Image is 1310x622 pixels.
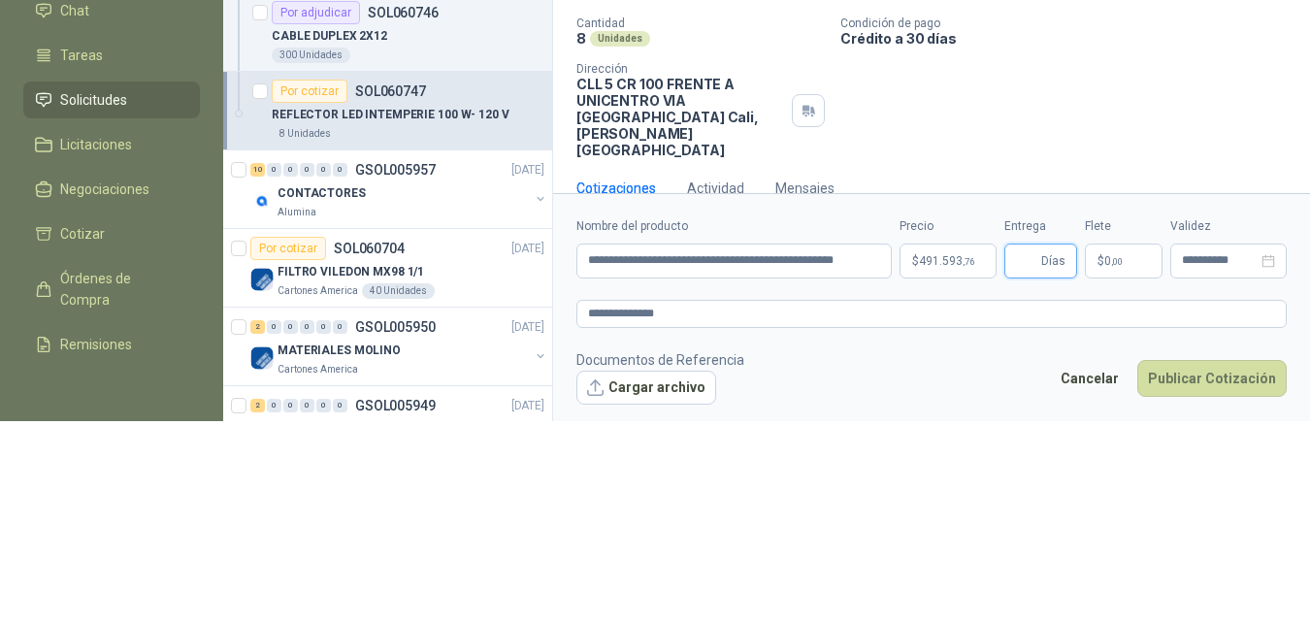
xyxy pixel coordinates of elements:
div: Unidades [590,31,650,47]
p: $ 0,00 [1085,244,1163,278]
span: Negociaciones [60,179,149,200]
p: [DATE] [511,397,544,415]
span: ,00 [1111,256,1123,267]
div: Por cotizar [272,80,347,103]
a: Tareas [23,37,200,74]
div: 0 [283,399,298,412]
div: 0 [333,399,347,412]
span: ,76 [963,256,974,267]
p: CONTACTORES [278,184,366,203]
p: GSOL005957 [355,163,436,177]
a: Licitaciones [23,126,200,163]
div: 0 [267,163,281,177]
div: 0 [316,320,331,334]
p: GSOL005949 [355,399,436,412]
span: 491.593 [919,255,974,267]
div: 0 [267,320,281,334]
a: Por cotizarSOL060747REFLECTOR LED INTEMPERIE 100 W- 120 V8 Unidades [223,72,552,150]
p: MRP [PERSON_NAME] [278,420,400,439]
p: Crédito a 30 días [840,30,1302,47]
button: Cancelar [1050,360,1130,397]
a: Cotizar [23,215,200,252]
p: SOL060746 [368,6,439,19]
label: Nombre del producto [576,217,892,236]
span: Remisiones [60,334,132,355]
p: Documentos de Referencia [576,349,744,371]
div: Actividad [687,178,744,199]
div: Mensajes [775,178,835,199]
button: Publicar Cotización [1137,360,1287,397]
p: [DATE] [511,161,544,180]
p: REFLECTOR LED INTEMPERIE 100 W- 120 V [272,106,509,124]
div: 0 [333,163,347,177]
label: Precio [900,217,997,236]
p: Cantidad [576,16,825,30]
div: 0 [316,399,331,412]
p: Dirección [576,62,784,76]
div: 0 [283,163,298,177]
img: Company Logo [250,189,274,213]
div: 2 [250,399,265,412]
p: CLL 5 CR 100 FRENTE A UNICENTRO VIA [GEOGRAPHIC_DATA] Cali , [PERSON_NAME][GEOGRAPHIC_DATA] [576,76,784,158]
span: Cotizar [60,223,105,245]
img: Company Logo [250,346,274,370]
p: [DATE] [511,240,544,258]
p: Cartones America [278,362,358,377]
div: Por cotizar [250,237,326,260]
label: Flete [1085,217,1163,236]
a: Remisiones [23,326,200,363]
button: Cargar archivo [576,371,716,406]
span: $ [1097,255,1104,267]
div: 0 [300,320,314,334]
div: 8 Unidades [272,126,339,142]
span: 0 [1104,255,1123,267]
label: Entrega [1004,217,1077,236]
div: 0 [300,399,314,412]
span: Licitaciones [60,134,132,155]
a: Órdenes de Compra [23,260,200,318]
p: Alumina [278,205,316,220]
div: 0 [333,320,347,334]
p: GSOL005950 [355,320,436,334]
img: Company Logo [250,268,274,291]
div: 300 Unidades [272,48,350,63]
p: FILTRO VILEDON MX98 1/1 [278,263,424,281]
a: Configuración [23,371,200,408]
span: Órdenes de Compra [60,268,181,311]
a: 2 0 0 0 0 0 GSOL005949[DATE] MRP [PERSON_NAME] [250,394,548,456]
label: Validez [1170,217,1287,236]
p: SOL060704 [334,242,405,255]
div: Por adjudicar [272,1,360,24]
div: 0 [283,320,298,334]
span: Días [1041,245,1065,278]
p: [DATE] [511,318,544,337]
p: CABLE DUPLEX 2X12 [272,27,387,46]
div: 0 [267,399,281,412]
a: Solicitudes [23,82,200,118]
a: Negociaciones [23,171,200,208]
a: Por cotizarSOL060704[DATE] Company LogoFILTRO VILEDON MX98 1/1Cartones America40 Unidades [223,229,552,308]
p: SOL060747 [355,84,426,98]
div: Cotizaciones [576,178,656,199]
div: 2 [250,320,265,334]
span: Tareas [60,45,103,66]
span: Solicitudes [60,89,127,111]
p: $491.593,76 [900,244,997,278]
div: 0 [300,163,314,177]
p: Cartones America [278,283,358,299]
p: MATERIALES MOLINO [278,342,401,360]
div: 0 [316,163,331,177]
p: Condición de pago [840,16,1302,30]
a: 2 0 0 0 0 0 GSOL005950[DATE] Company LogoMATERIALES MOLINOCartones America [250,315,548,377]
div: 40 Unidades [362,283,435,299]
div: 10 [250,163,265,177]
p: 8 [576,30,586,47]
a: 10 0 0 0 0 0 GSOL005957[DATE] Company LogoCONTACTORESAlumina [250,158,548,220]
